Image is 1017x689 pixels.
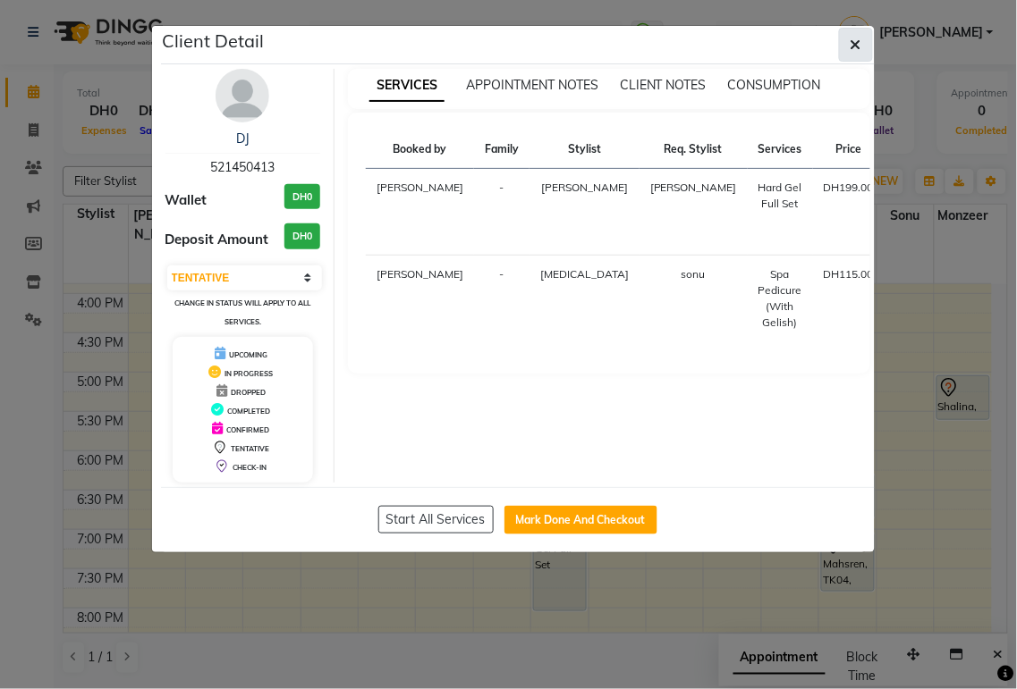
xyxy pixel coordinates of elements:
span: CONFIRMED [226,425,269,434]
h5: Client Detail [163,28,265,55]
span: COMPLETED [227,407,270,416]
span: UPCOMING [229,350,267,359]
span: sonu [682,267,706,281]
span: DROPPED [231,388,266,397]
span: SERVICES [369,70,445,102]
td: [PERSON_NAME] [366,169,474,256]
span: Wallet [165,190,208,211]
span: CHECK-IN [233,463,267,472]
div: Hard Gel Full Set [759,180,802,212]
span: APPOINTMENT NOTES [466,77,598,93]
a: DJ [236,130,250,147]
div: DH199.00 [824,180,874,196]
span: Deposit Amount [165,230,269,250]
span: [PERSON_NAME] [650,181,737,194]
h3: DH0 [284,223,320,249]
th: Booked by [366,130,474,169]
span: [MEDICAL_DATA] [540,267,629,281]
th: Services [748,130,813,169]
div: DH115.00 [824,266,874,282]
td: - [474,169,530,256]
th: Stylist [530,130,640,169]
img: avatar [216,69,269,122]
span: CLIENT NOTES [620,77,707,93]
th: Price [813,130,885,169]
button: Start All Services [378,506,494,534]
th: Req. Stylist [640,130,748,169]
small: Change in status will apply to all services. [174,298,310,326]
td: - [474,256,530,342]
th: Family [474,130,530,169]
button: Mark Done And Checkout [504,506,657,534]
td: [PERSON_NAME] [366,256,474,342]
div: Spa Pedicure (With Gelish) [759,266,802,331]
span: 521450413 [210,159,275,175]
span: IN PROGRESS [225,369,273,378]
span: TENTATIVE [231,444,269,453]
span: CONSUMPTION [728,77,821,93]
span: [PERSON_NAME] [541,181,628,194]
h3: DH0 [284,184,320,210]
